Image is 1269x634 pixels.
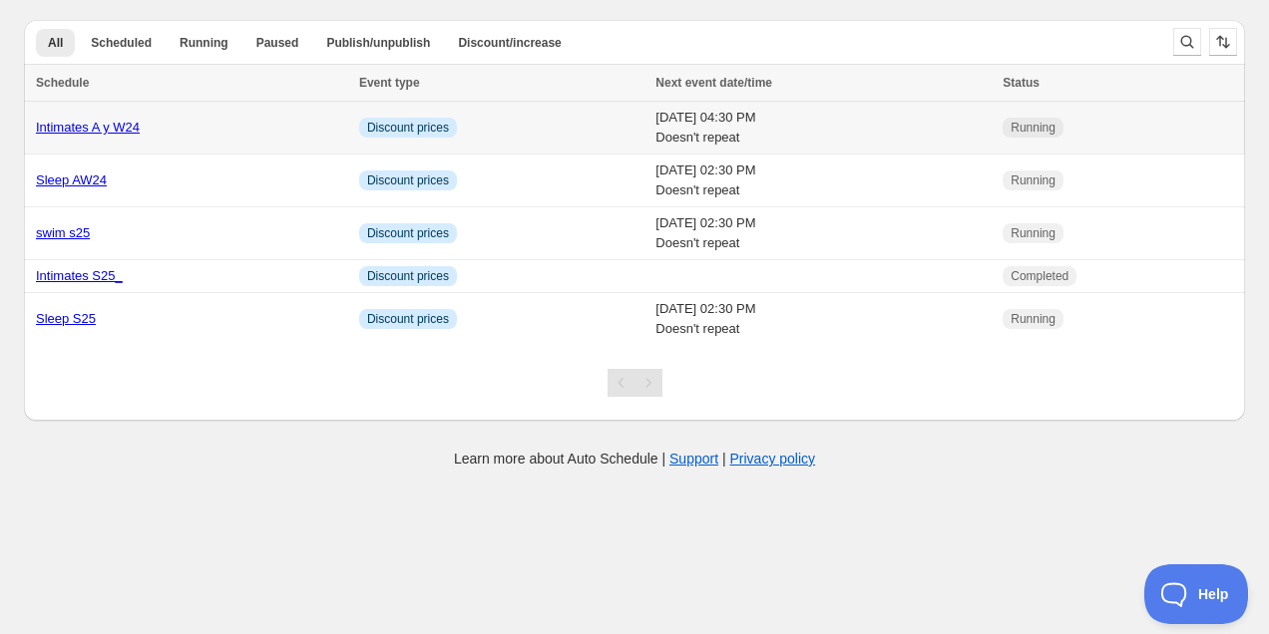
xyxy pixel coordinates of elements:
span: Running [1011,120,1056,136]
span: Scheduled [91,35,152,51]
span: Status [1003,76,1040,90]
span: Publish/unpublish [326,35,430,51]
button: Sort the results [1209,28,1237,56]
span: Discount prices [367,120,449,136]
span: Discount prices [367,268,449,284]
a: Intimates S25_ [36,268,123,283]
p: Learn more about Auto Schedule | | [454,449,815,469]
td: [DATE] 02:30 PM Doesn't repeat [649,207,997,260]
button: Search and filter results [1173,28,1201,56]
a: Intimates A y W24 [36,120,140,135]
td: [DATE] 04:30 PM Doesn't repeat [649,102,997,155]
span: Running [1011,172,1056,188]
span: Discount prices [367,311,449,327]
iframe: Toggle Customer Support [1144,564,1249,624]
td: [DATE] 02:30 PM Doesn't repeat [649,155,997,207]
span: Event type [359,76,420,90]
span: Discount prices [367,225,449,241]
a: Sleep S25 [36,311,96,326]
span: Running [180,35,228,51]
span: Schedule [36,76,89,90]
span: Discount prices [367,172,449,188]
span: Completed [1011,268,1068,284]
span: Next event date/time [655,76,772,90]
a: Sleep AW24 [36,172,107,187]
span: Paused [256,35,299,51]
span: All [48,35,63,51]
a: swim s25 [36,225,90,240]
td: [DATE] 02:30 PM Doesn't repeat [649,293,997,346]
span: Discount/increase [458,35,561,51]
span: Running [1011,225,1056,241]
a: Privacy policy [730,451,816,467]
span: Running [1011,311,1056,327]
a: Support [669,451,718,467]
nav: Pagination [608,369,662,397]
